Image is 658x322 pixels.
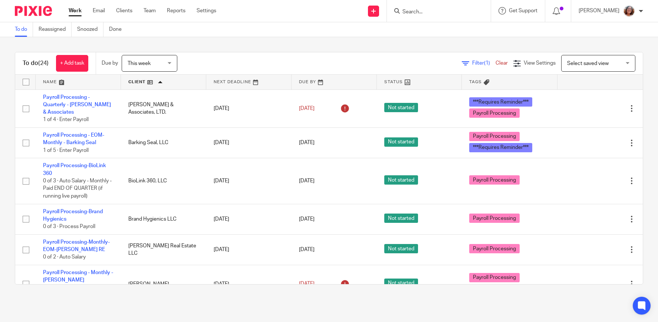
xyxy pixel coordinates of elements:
span: 0 of 2 · Auto Salary [43,255,86,260]
a: To do [15,22,33,37]
a: + Add task [56,55,88,72]
span: Payroll Processing [469,108,520,118]
a: Team [144,7,156,14]
span: Not started [384,137,418,147]
a: Payroll Processing - EOM-Monthly - Barking Seal [43,133,104,145]
span: [DATE] [299,178,315,183]
td: Barking Seal, LLC [121,128,206,158]
span: [DATE] [299,282,315,287]
span: 0 of 3 · Process Payroll [43,224,95,229]
span: [DATE] [299,140,315,146]
a: Done [109,22,127,37]
span: Not started [384,214,418,223]
td: [PERSON_NAME] Real Estate LLC [121,234,206,265]
span: Not started [384,103,418,112]
img: LB%20Reg%20Headshot%208-2-23.jpg [623,5,635,17]
span: Payroll Processing [469,244,520,253]
a: Payroll Processing - Quarterly - [PERSON_NAME] & Associates [43,95,111,115]
p: Due by [102,59,118,67]
span: [DATE] [299,247,315,252]
span: Filter [472,61,496,66]
td: [DATE] [206,265,292,303]
a: Reassigned [39,22,72,37]
span: Not started [384,244,418,253]
td: [DATE] [206,128,292,158]
td: [DATE] [206,204,292,234]
a: Clients [116,7,132,14]
span: 1 of 5 · Enter Payroll [43,148,89,153]
span: [DATE] [299,106,315,111]
span: Payroll Processing [469,175,520,185]
span: Get Support [509,8,537,13]
span: (24) [38,60,49,66]
span: Payroll Processing [469,132,520,141]
a: Payroll Processing-BioLink 360 [43,163,106,176]
td: [DATE] [206,158,292,204]
a: Email [93,7,105,14]
span: Select saved view [567,61,609,66]
input: Search [402,9,468,16]
td: [PERSON_NAME] [121,265,206,303]
span: 0 of 3 · Auto Salary - Monthly - Paid END OF QUARTER (if running live payroll) [43,178,112,199]
td: BioLink 360, LLC [121,158,206,204]
span: View Settings [524,61,556,66]
a: Snoozed [77,22,103,37]
a: Payroll Processing-Brand Hygienics [43,209,103,222]
td: Brand Hygienics LLC [121,204,206,234]
a: Payroll Processing-Monthly-EOM-[PERSON_NAME] RE [43,240,110,252]
a: Payroll Processing - Monthly - [PERSON_NAME] [43,270,113,283]
span: Not started [384,175,418,185]
span: (1) [484,61,490,66]
a: Reports [167,7,185,14]
span: Payroll Processing [469,273,520,282]
td: [DATE] [206,234,292,265]
img: Pixie [15,6,52,16]
td: [PERSON_NAME] & Associates, LTD. [121,90,206,128]
span: 1 of 4 · Enter Payroll [43,117,89,123]
p: [PERSON_NAME] [579,7,619,14]
span: Payroll Processing [469,214,520,223]
a: Settings [197,7,216,14]
td: [DATE] [206,90,292,128]
span: This week [128,61,151,66]
a: Clear [496,61,508,66]
span: [DATE] [299,217,315,222]
h1: To do [23,59,49,67]
span: Not started [384,279,418,288]
span: Tags [469,80,482,84]
a: Work [69,7,82,14]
